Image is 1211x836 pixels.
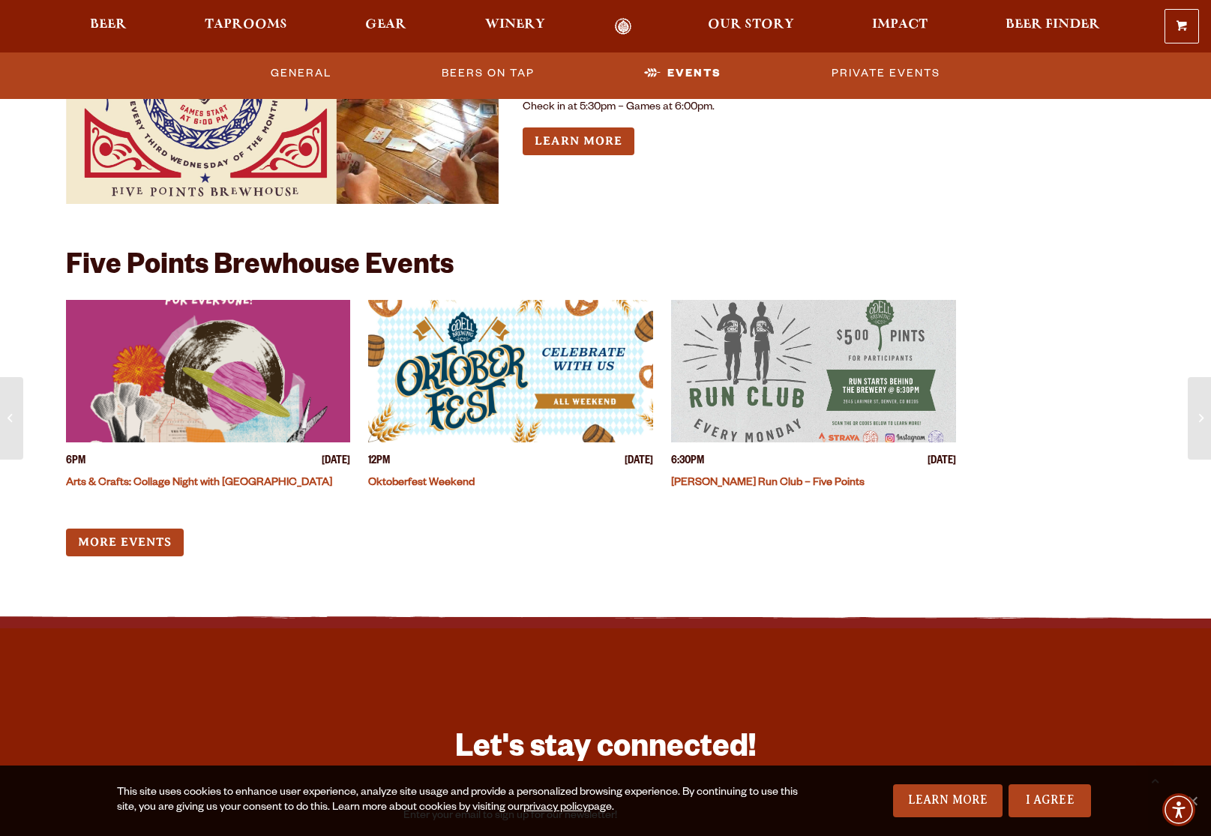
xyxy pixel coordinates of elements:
[368,300,653,442] a: View event details
[698,18,804,35] a: Our Story
[355,18,416,35] a: Gear
[893,784,1003,817] a: Learn More
[708,19,794,31] span: Our Story
[403,729,808,773] h3: Let's stay connected!
[475,18,555,35] a: Winery
[523,802,588,814] a: privacy policy
[66,454,85,470] span: 6PM
[671,300,956,442] a: View event details
[365,19,406,31] span: Gear
[523,127,634,155] a: Learn more about Euchre Tournament
[826,56,946,91] a: Private Events
[205,19,287,31] span: Taprooms
[671,478,865,490] a: [PERSON_NAME] Run Club – Five Points
[485,19,545,31] span: Winery
[1009,784,1091,817] a: I Agree
[595,18,652,35] a: Odell Home
[66,478,332,490] a: Arts & Crafts: Collage Night with [GEOGRAPHIC_DATA]
[671,454,704,470] span: 6:30PM
[638,56,727,91] a: Events
[195,18,297,35] a: Taprooms
[625,454,653,470] span: [DATE]
[436,56,541,91] a: Beers on Tap
[66,529,184,556] a: More Events (opens in a new window)
[928,454,956,470] span: [DATE]
[90,19,127,31] span: Beer
[872,19,928,31] span: Impact
[66,300,351,442] a: View event details
[368,478,475,490] a: Oktoberfest Weekend
[80,18,136,35] a: Beer
[1162,793,1195,826] div: Accessibility Menu
[1006,19,1100,31] span: Beer Finder
[996,18,1110,35] a: Beer Finder
[1136,761,1174,799] a: Scroll to top
[117,786,799,816] div: This site uses cookies to enhance user experience, analyze site usage and provide a personalized ...
[265,56,337,91] a: General
[368,454,390,470] span: 12PM
[862,18,937,35] a: Impact
[66,252,454,285] h2: Five Points Brewhouse Events
[322,454,350,470] span: [DATE]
